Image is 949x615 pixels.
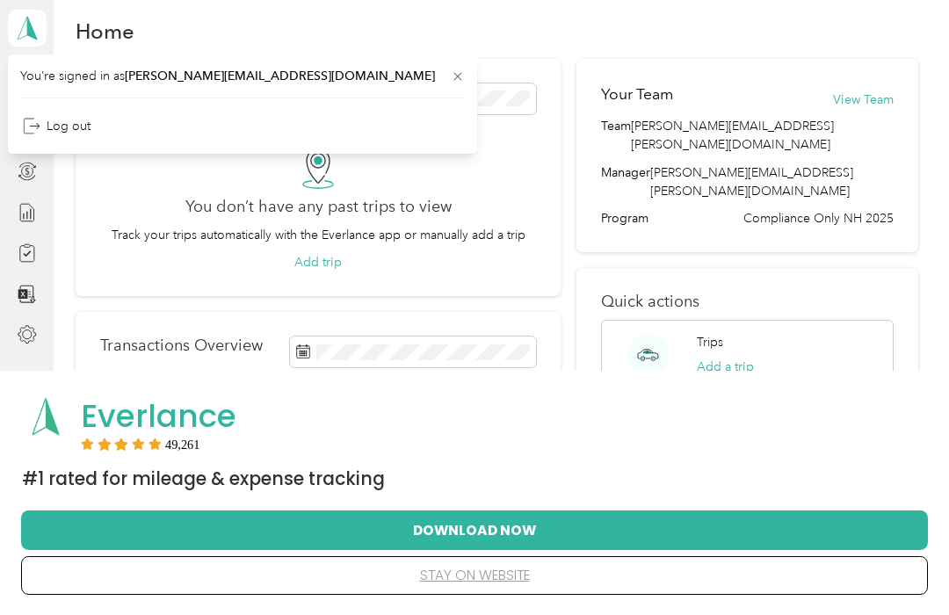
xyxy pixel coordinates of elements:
button: stay on website [49,557,900,594]
p: Transactions Overview [100,336,263,355]
div: Log out [23,117,91,135]
span: Team [601,117,631,154]
span: Program [601,209,648,228]
button: Download Now [49,511,900,548]
p: Trips [697,333,723,351]
button: Add a trip [697,358,754,376]
span: Manager [601,163,650,200]
span: You’re signed in as [20,67,465,85]
span: Everlance [81,394,236,438]
h1: Home [76,22,134,40]
span: User reviews count [165,439,200,450]
button: Add trip [294,253,342,271]
span: [PERSON_NAME][EMAIL_ADDRESS][PERSON_NAME][DOMAIN_NAME] [650,165,853,199]
span: [PERSON_NAME][EMAIL_ADDRESS][PERSON_NAME][DOMAIN_NAME] [631,117,895,154]
h2: Your Team [601,83,673,105]
div: Rating:5 stars [81,438,200,450]
span: [PERSON_NAME][EMAIL_ADDRESS][DOMAIN_NAME] [125,69,435,83]
span: Compliance Only NH 2025 [743,209,894,228]
h2: You don’t have any past trips to view [185,198,452,216]
span: #1 Rated for Mileage & Expense Tracking [22,467,385,491]
img: App logo [22,393,69,440]
p: Quick actions [601,293,895,311]
p: Track your trips automatically with the Everlance app or manually add a trip [112,226,525,244]
button: View Team [833,90,894,109]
